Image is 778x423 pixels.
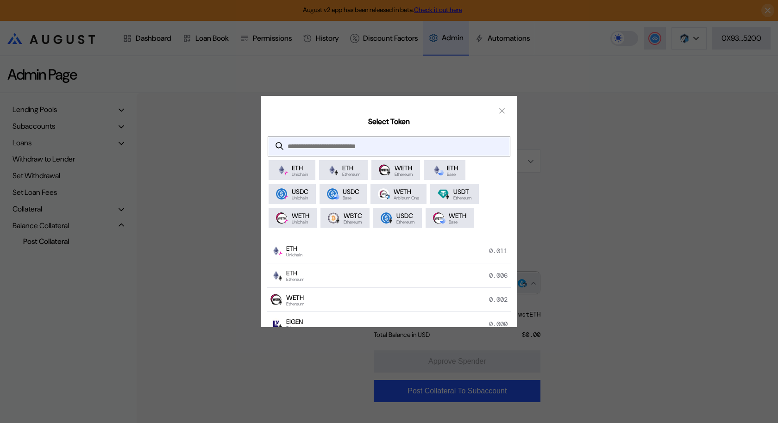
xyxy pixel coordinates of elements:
span: Base [343,196,359,200]
span: Ethereum [453,196,471,200]
img: ethereum.png [270,270,282,281]
span: Ethereum [286,277,304,282]
span: ETH [286,244,302,253]
img: svg+xml,%3c [277,324,283,330]
img: wrapped_bitcoin_wbtc.png [328,212,339,224]
img: weth.png [433,212,444,224]
span: USDT [453,187,471,196]
span: WETH [286,293,304,302]
span: WBTC [344,211,362,220]
span: Ethereum [395,172,413,177]
span: Base [449,220,466,224]
img: svg+xml,%3c [335,218,340,224]
img: svg+xml,%3c [388,218,393,224]
img: svg%3e [283,194,289,199]
img: usdc.png [381,212,392,224]
img: svg+xml,%3c [277,299,283,305]
img: ethereum.png [270,245,282,256]
span: USDC [292,187,308,196]
img: arbitrum-Dowo5cUs.svg [385,194,390,199]
span: WETH [395,164,413,172]
div: 0.002 [489,293,511,306]
img: base-BpWWO12p.svg [438,170,444,175]
span: Unichain [292,172,308,177]
img: weth.png [270,294,282,305]
img: svg%3e [277,251,283,256]
img: usdc.png [276,188,287,199]
span: Ethereum [396,220,414,224]
span: USDC [396,211,414,220]
img: svg+xml,%3c [277,275,283,281]
span: Ethereum [286,302,304,306]
span: WETH [449,211,466,220]
img: Tether.png [438,188,449,199]
img: eigen.jpg [270,318,282,330]
h2: Select Token [368,117,410,126]
span: ETH [292,164,308,172]
img: svg+xml,%3c [445,194,450,199]
img: WETH.PNG [378,188,389,199]
span: ETH [447,164,458,172]
img: weth_2.jpg [276,212,287,224]
img: ethereum.png [276,164,287,175]
div: 0.006 [489,269,511,282]
span: WETH [292,211,309,220]
span: Base [447,172,458,177]
img: svg%3e [283,218,289,224]
span: ETH [286,269,304,277]
span: Ethereum [344,220,362,224]
img: svg%3e [283,170,289,175]
img: base-BpWWO12p.svg [440,218,445,224]
span: Unichain [292,196,308,200]
img: base-BpWWO12p.svg [334,194,339,199]
button: close modal [495,103,509,118]
span: WETH [394,187,419,196]
span: Ethereum [342,172,360,177]
span: ETH [342,164,360,172]
span: EIGEN [286,317,304,326]
span: USDC [343,187,359,196]
div: 0.000 [489,317,511,330]
img: svg+xml,%3c [333,170,339,175]
div: 0.011 [489,244,511,257]
img: weth.png [379,164,390,175]
img: ethereum.png [326,164,338,175]
span: Ethereum [286,326,304,330]
span: Unichain [292,220,309,224]
img: svg+xml,%3c [386,170,391,175]
img: ethereum.png [431,164,442,175]
span: Unichain [286,253,302,257]
img: usdc.png [327,188,338,199]
span: Arbitrum One [394,196,419,200]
